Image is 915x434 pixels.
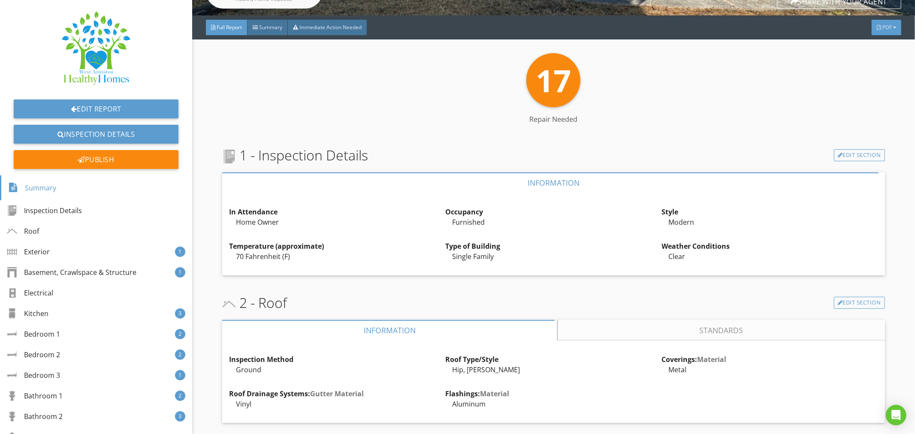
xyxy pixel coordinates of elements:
[175,411,185,422] div: 3
[7,205,82,216] div: Inspection Details
[229,355,293,364] strong: Inspection Method
[299,24,362,31] span: Immediate Action Needed
[662,241,730,251] strong: Weather Conditions
[445,207,483,217] strong: Occupancy
[834,149,885,161] a: Edit Section
[175,350,185,360] div: 2
[698,355,727,364] span: Material
[175,329,185,339] div: 2
[536,59,571,101] span: 17
[229,217,445,227] div: Home Owner
[222,292,287,313] span: 2 - Roof
[175,247,185,257] div: 1
[14,125,178,144] a: Inspection Details
[7,370,60,380] div: Bedroom 3
[445,251,661,262] div: Single Family
[558,320,885,341] a: Standards
[480,389,509,398] span: Material
[662,217,878,227] div: Modern
[229,389,364,398] strong: Roof Drainage Systems:
[445,389,509,398] strong: Flashings:
[834,297,885,309] a: Edit Section
[229,365,445,375] div: Ground
[662,207,679,217] strong: Style
[662,251,878,262] div: Clear
[7,411,63,422] div: Bathroom 2
[229,241,324,251] strong: Temperature (approximate)
[662,365,878,375] div: Metal
[175,267,185,277] div: 1
[14,150,178,169] div: Publish
[7,247,50,257] div: Exterior
[445,355,498,364] strong: Roof Type/Style
[8,181,56,195] div: Summary
[229,399,445,409] div: Vinyl
[7,226,39,236] div: Roof
[445,217,661,227] div: Furnished
[7,308,48,319] div: Kitchen
[259,24,282,31] span: Summary
[662,355,727,364] strong: Coverings:
[882,24,892,31] span: PDF
[229,251,445,262] div: 70
[7,329,60,339] div: Bedroom 1
[14,99,178,118] a: Edit Report
[7,267,136,277] div: Basement, Crawlspace & Structure
[7,391,63,401] div: Bathroom 1
[175,370,185,380] div: 1
[7,288,53,298] div: Electrical
[7,350,60,360] div: Bedroom 2
[445,241,500,251] strong: Type of Building
[175,308,185,319] div: 3
[445,399,661,409] div: Aluminum
[445,365,661,375] div: Hip, [PERSON_NAME]
[310,389,364,398] span: Gutter Material
[471,114,636,124] div: Repair Needed
[229,207,278,217] strong: In Attendance
[55,7,137,89] img: Healthy_Homes_Logo_.png
[175,391,185,401] div: 2
[886,405,906,425] div: Open Intercom Messenger
[222,145,368,166] span: 1 - Inspection Details
[217,24,242,31] span: Full Report
[245,252,290,261] span: Fahrenheit (F)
